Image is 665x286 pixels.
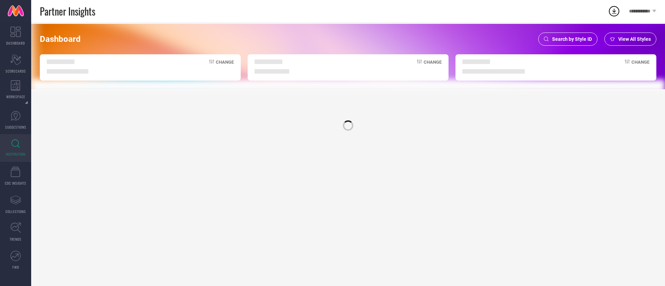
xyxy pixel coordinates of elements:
span: Partner Insights [40,4,95,18]
span: COLLECTIONS [6,209,26,214]
span: TRENDS [10,237,21,242]
span: INSPIRATION [6,151,25,157]
span: View All Styles [618,36,651,42]
span: CDC INSIGHTS [5,181,26,186]
span: FWD [12,265,19,270]
span: WORKSPACE [6,94,25,99]
span: Change [216,59,234,74]
div: Open download list [608,5,620,17]
span: Search by Style ID [552,36,592,42]
span: SCORECARDS [6,68,26,74]
span: DASHBOARD [6,40,25,46]
span: SUGGESTIONS [5,124,26,130]
span: Change [424,59,442,74]
span: Change [631,59,649,74]
span: Dashboard [40,34,81,44]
